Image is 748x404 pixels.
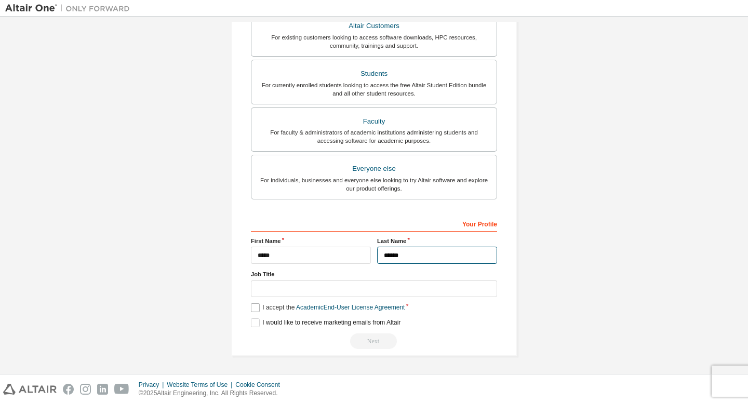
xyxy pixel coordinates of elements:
img: Altair One [5,3,135,14]
img: altair_logo.svg [3,384,57,395]
div: Website Terms of Use [167,381,235,389]
div: Faculty [258,114,490,129]
img: instagram.svg [80,384,91,395]
div: Students [258,66,490,81]
div: Everyone else [258,161,490,176]
label: Last Name [377,237,497,245]
img: linkedin.svg [97,384,108,395]
div: Cookie Consent [235,381,286,389]
label: I accept the [251,303,405,312]
div: For existing customers looking to access software downloads, HPC resources, community, trainings ... [258,33,490,50]
div: Privacy [139,381,167,389]
label: I would like to receive marketing emails from Altair [251,318,400,327]
div: For currently enrolled students looking to access the free Altair Student Edition bundle and all ... [258,81,490,98]
label: First Name [251,237,371,245]
div: Your Profile [251,215,497,232]
label: Job Title [251,270,497,278]
div: For individuals, businesses and everyone else looking to try Altair software and explore our prod... [258,176,490,193]
div: For faculty & administrators of academic institutions administering students and accessing softwa... [258,128,490,145]
img: facebook.svg [63,384,74,395]
a: Academic End-User License Agreement [296,304,405,311]
img: youtube.svg [114,384,129,395]
p: © 2025 Altair Engineering, Inc. All Rights Reserved. [139,389,286,398]
div: Altair Customers [258,19,490,33]
div: Read and acccept EULA to continue [251,333,497,349]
